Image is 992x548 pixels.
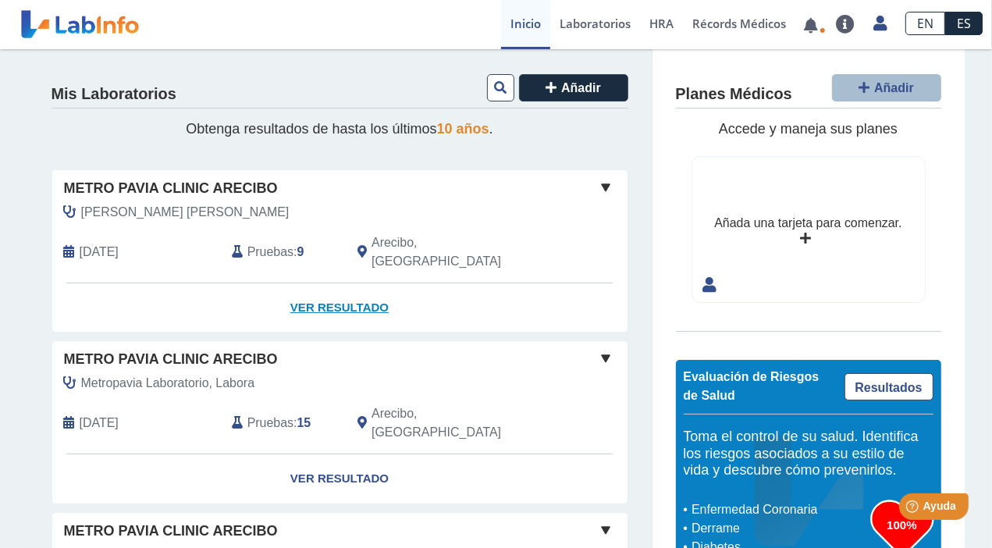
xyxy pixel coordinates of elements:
span: 10 años [437,121,489,137]
span: Rodriguez Portela, Ana [81,203,290,222]
span: Obtenga resultados de hasta los últimos . [186,121,492,137]
span: Añadir [874,81,914,94]
span: 2025-08-08 [80,243,119,262]
button: Añadir [832,74,941,101]
li: Derrame [688,519,871,538]
span: Pruebas [247,243,293,262]
span: Evaluación de Riesgos de Salud [684,370,820,402]
div: : [220,233,346,271]
h5: Toma el control de su salud. Identifica los riesgos asociados a su estilo de vida y descubre cómo... [684,429,933,479]
span: Pruebas [247,414,293,432]
a: Ver Resultado [52,283,628,333]
a: ES [945,12,983,35]
span: Arecibo, PR [372,233,544,271]
b: 9 [297,245,304,258]
h4: Planes Médicos [676,85,792,104]
b: 15 [297,416,311,429]
a: Resultados [844,373,933,400]
span: Metro Pavia Clinic Arecibo [64,521,278,542]
span: Metropavia Laboratorio, Labora [81,374,255,393]
li: Enfermedad Coronaria [688,500,871,519]
a: EN [905,12,945,35]
h4: Mis Laboratorios [52,85,176,104]
a: Ver Resultado [52,454,628,504]
iframe: Help widget launcher [853,487,975,531]
span: HRA [649,16,674,31]
span: Accede y maneja sus planes [719,121,898,137]
span: Arecibo, PR [372,404,544,442]
span: 2025-02-20 [80,414,119,432]
div: Añada una tarjeta para comenzar. [714,214,901,233]
span: Metro Pavia Clinic Arecibo [64,178,278,199]
div: : [220,404,346,442]
span: Metro Pavia Clinic Arecibo [64,349,278,370]
span: Añadir [561,81,601,94]
button: Añadir [519,74,628,101]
